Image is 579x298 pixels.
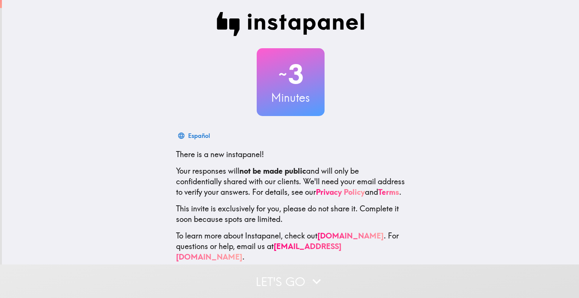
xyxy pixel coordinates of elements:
[176,203,405,225] p: This invite is exclusively for you, please do not share it. Complete it soon because spots are li...
[277,63,288,86] span: ~
[257,90,325,105] h3: Minutes
[217,12,365,36] img: Instapanel
[176,150,264,159] span: There is a new instapanel!
[176,241,342,261] a: [EMAIL_ADDRESS][DOMAIN_NAME]
[176,128,213,143] button: Español
[257,59,325,90] h2: 3
[317,231,384,240] a: [DOMAIN_NAME]
[176,166,405,197] p: Your responses will and will only be confidentially shared with our clients. We'll need your emai...
[316,187,365,197] a: Privacy Policy
[239,166,306,176] b: not be made public
[378,187,399,197] a: Terms
[176,231,405,262] p: To learn more about Instapanel, check out . For questions or help, email us at .
[188,130,210,141] div: Español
